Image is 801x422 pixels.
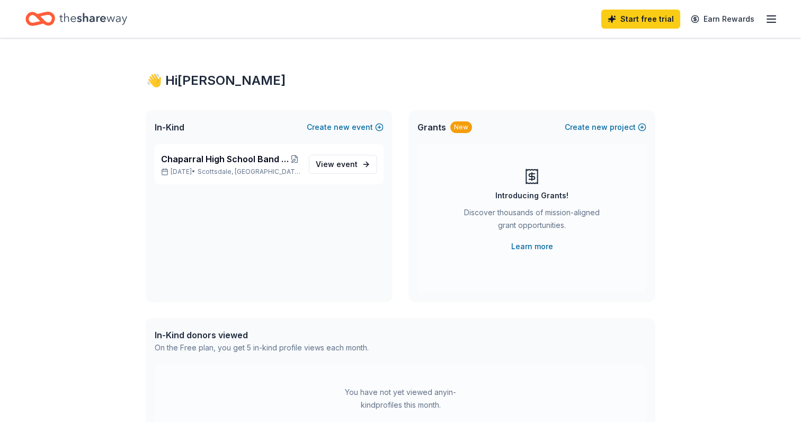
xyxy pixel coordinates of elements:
span: Chaparral High School Band Banquet and Silent Auction [161,153,289,165]
span: new [592,121,608,134]
span: new [334,121,350,134]
div: In-Kind donors viewed [155,329,369,341]
a: Start free trial [601,10,680,29]
span: Scottsdale, [GEOGRAPHIC_DATA] [198,168,300,176]
div: You have not yet viewed any in-kind profiles this month. [334,386,467,411]
button: Createnewproject [565,121,646,134]
div: New [450,121,472,133]
div: Discover thousands of mission-aligned grant opportunities. [460,206,604,236]
span: In-Kind [155,121,184,134]
span: Grants [417,121,446,134]
div: Introducing Grants! [495,189,568,202]
span: event [336,160,358,169]
a: Earn Rewards [684,10,761,29]
button: Createnewevent [307,121,384,134]
p: [DATE] • [161,168,300,176]
a: View event [309,155,377,174]
a: Home [25,6,127,31]
a: Learn more [511,240,553,253]
span: View [316,158,358,171]
div: On the Free plan, you get 5 in-kind profile views each month. [155,341,369,354]
div: 👋 Hi [PERSON_NAME] [146,72,655,89]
